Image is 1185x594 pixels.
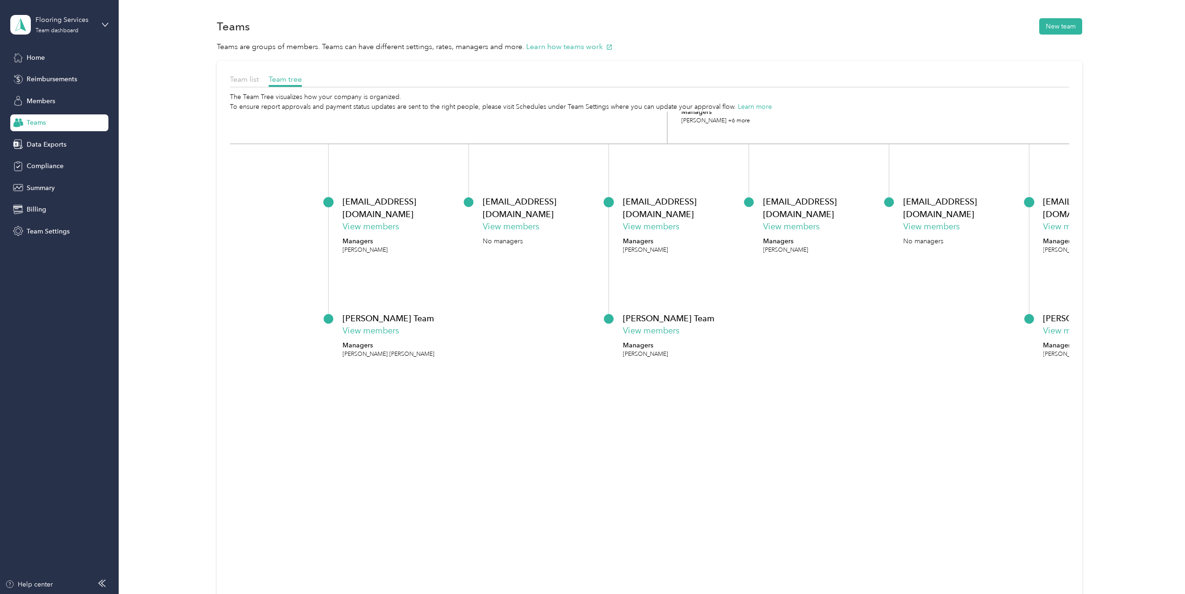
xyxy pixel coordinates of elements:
[623,220,679,233] button: View members
[1043,220,1100,233] button: View members
[681,107,750,117] p: Managers
[623,246,668,255] p: [PERSON_NAME]
[903,236,947,246] div: No managers
[343,236,388,246] p: Managers
[1043,312,1135,325] p: [PERSON_NAME] Team
[1043,236,1089,246] p: Managers
[1133,542,1185,594] iframe: Everlance-gr Chat Button Frame
[27,96,55,106] span: Members
[623,195,740,220] p: [EMAIL_ADDRESS][DOMAIN_NAME]
[230,93,772,111] span: The Team Tree visualizes how your company is organized. To ensure report approvals and payment st...
[343,325,399,337] button: View members
[483,220,539,233] button: View members
[1043,325,1100,337] button: View members
[681,117,750,125] p: [PERSON_NAME] +6 more
[217,21,250,31] h1: Teams
[343,350,435,359] p: [PERSON_NAME] [PERSON_NAME]
[1043,350,1089,359] p: [PERSON_NAME]
[1043,246,1089,255] p: [PERSON_NAME]
[903,220,960,233] button: View members
[623,325,679,337] button: View members
[27,74,77,84] span: Reimbursements
[526,41,613,53] button: Learn how teams work
[343,195,459,220] p: [EMAIL_ADDRESS][DOMAIN_NAME]
[1039,18,1082,35] button: New team
[27,205,46,214] span: Billing
[27,53,45,63] span: Home
[623,236,668,246] p: Managers
[623,312,714,325] p: [PERSON_NAME] Team
[1043,195,1160,220] p: [EMAIL_ADDRESS][DOMAIN_NAME]
[36,28,79,34] div: Team dashboard
[27,161,64,171] span: Compliance
[763,220,820,233] button: View members
[763,195,880,220] p: [EMAIL_ADDRESS][DOMAIN_NAME]
[343,312,434,325] p: [PERSON_NAME] Team
[623,340,668,350] p: Managers
[269,75,302,84] span: Team tree
[738,102,772,112] button: Learn more
[483,195,600,220] p: [EMAIL_ADDRESS][DOMAIN_NAME]
[27,140,66,149] span: Data Exports
[217,41,1083,53] p: Teams are groups of members. Teams can have different settings, rates, managers and more.
[623,350,668,359] p: [PERSON_NAME]
[763,236,808,246] p: Managers
[483,236,526,246] div: No managers
[27,183,55,193] span: Summary
[230,75,259,84] span: Team list
[763,246,808,255] p: [PERSON_NAME]
[5,580,53,589] button: Help center
[343,220,399,233] button: View members
[27,118,46,127] span: Teams
[343,246,388,255] p: [PERSON_NAME]
[36,15,94,25] div: Flooring Services
[27,226,70,236] span: Team Settings
[343,340,435,350] p: Managers
[1043,340,1089,350] p: Managers
[903,195,1020,220] p: [EMAIL_ADDRESS][DOMAIN_NAME]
